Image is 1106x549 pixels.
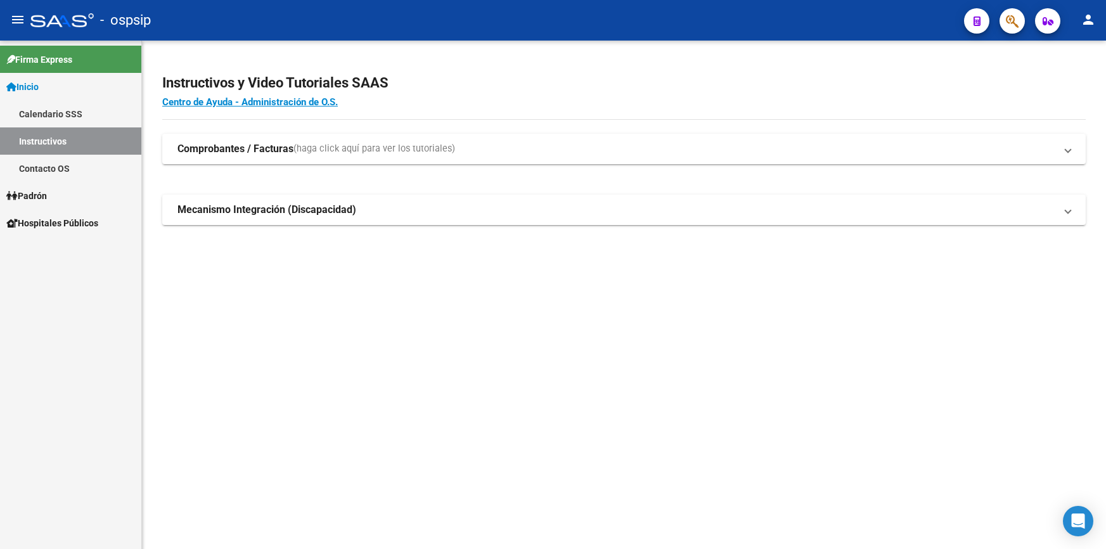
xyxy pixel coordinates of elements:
div: Open Intercom Messenger [1063,506,1093,536]
span: Inicio [6,80,39,94]
strong: Mecanismo Integración (Discapacidad) [177,203,356,217]
span: Firma Express [6,53,72,67]
span: (haga click aquí para ver los tutoriales) [293,142,455,156]
span: - ospsip [100,6,151,34]
h2: Instructivos y Video Tutoriales SAAS [162,71,1086,95]
mat-expansion-panel-header: Mecanismo Integración (Discapacidad) [162,195,1086,225]
span: Padrón [6,189,47,203]
span: Hospitales Públicos [6,216,98,230]
mat-expansion-panel-header: Comprobantes / Facturas(haga click aquí para ver los tutoriales) [162,134,1086,164]
mat-icon: person [1081,12,1096,27]
mat-icon: menu [10,12,25,27]
a: Centro de Ayuda - Administración de O.S. [162,96,338,108]
strong: Comprobantes / Facturas [177,142,293,156]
